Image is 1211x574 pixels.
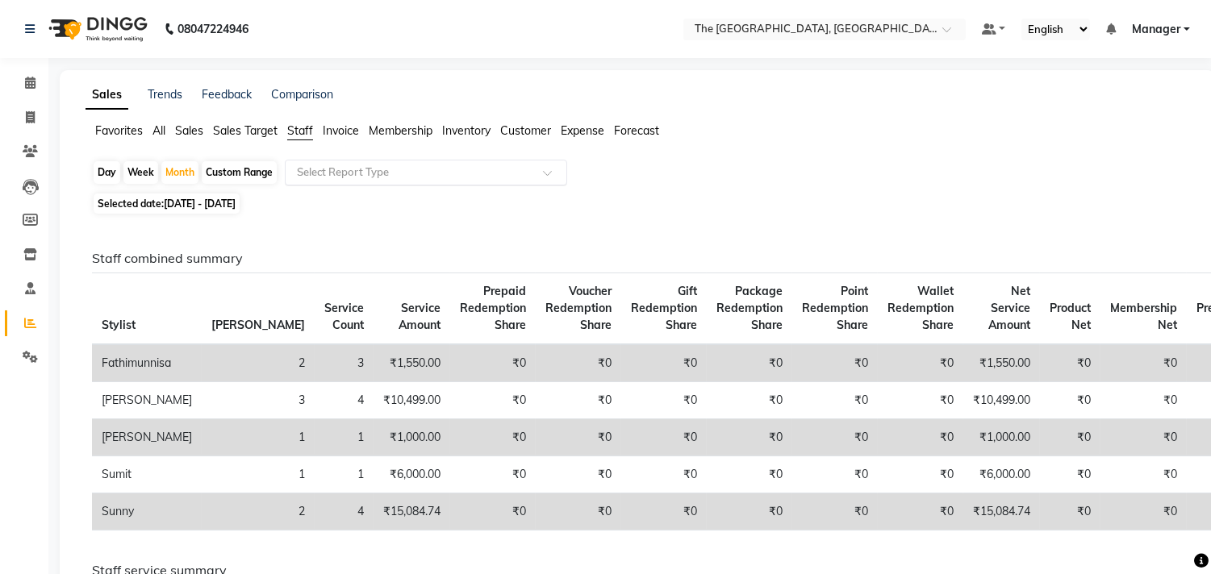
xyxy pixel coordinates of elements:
[92,456,202,493] td: Sumit
[707,456,792,493] td: ₹0
[963,493,1040,530] td: ₹15,084.74
[707,344,792,382] td: ₹0
[148,87,182,102] a: Trends
[963,344,1040,382] td: ₹1,550.00
[536,419,621,456] td: ₹0
[1100,344,1187,382] td: ₹0
[202,382,315,419] td: 3
[963,456,1040,493] td: ₹6,000.00
[92,419,202,456] td: [PERSON_NAME]
[86,81,128,110] a: Sales
[988,284,1030,332] span: Net Service Amount
[792,382,878,419] td: ₹0
[374,493,450,530] td: ₹15,084.74
[315,344,374,382] td: 3
[442,123,491,138] span: Inventory
[399,301,441,332] span: Service Amount
[315,419,374,456] td: 1
[792,456,878,493] td: ₹0
[1132,21,1180,38] span: Manager
[450,456,536,493] td: ₹0
[123,161,158,184] div: Week
[92,382,202,419] td: [PERSON_NAME]
[1100,382,1187,419] td: ₹0
[374,382,450,419] td: ₹10,499.00
[621,344,707,382] td: ₹0
[102,318,136,332] span: Stylist
[211,318,305,332] span: [PERSON_NAME]
[802,284,868,332] span: Point Redemption Share
[878,382,963,419] td: ₹0
[621,493,707,530] td: ₹0
[202,419,315,456] td: 1
[450,382,536,419] td: ₹0
[213,123,278,138] span: Sales Target
[1050,301,1091,332] span: Product Net
[374,419,450,456] td: ₹1,000.00
[460,284,526,332] span: Prepaid Redemption Share
[315,382,374,419] td: 4
[1040,382,1100,419] td: ₹0
[164,198,236,210] span: [DATE] - [DATE]
[545,284,612,332] span: Voucher Redemption Share
[707,419,792,456] td: ₹0
[202,344,315,382] td: 2
[621,456,707,493] td: ₹0
[374,456,450,493] td: ₹6,000.00
[324,301,364,332] span: Service Count
[707,382,792,419] td: ₹0
[202,493,315,530] td: 2
[92,251,1176,266] h6: Staff combined summary
[878,456,963,493] td: ₹0
[963,382,1040,419] td: ₹10,499.00
[878,419,963,456] td: ₹0
[621,419,707,456] td: ₹0
[287,123,313,138] span: Staff
[887,284,954,332] span: Wallet Redemption Share
[450,493,536,530] td: ₹0
[1100,419,1187,456] td: ₹0
[202,87,252,102] a: Feedback
[41,6,152,52] img: logo
[450,344,536,382] td: ₹0
[177,6,248,52] b: 08047224946
[315,456,374,493] td: 1
[271,87,333,102] a: Comparison
[631,284,697,332] span: Gift Redemption Share
[323,123,359,138] span: Invoice
[152,123,165,138] span: All
[94,193,240,214] span: Selected date:
[1040,419,1100,456] td: ₹0
[792,419,878,456] td: ₹0
[374,344,450,382] td: ₹1,550.00
[500,123,551,138] span: Customer
[92,344,202,382] td: Fathimunnisa
[536,493,621,530] td: ₹0
[792,344,878,382] td: ₹0
[963,419,1040,456] td: ₹1,000.00
[450,419,536,456] td: ₹0
[707,493,792,530] td: ₹0
[175,123,203,138] span: Sales
[315,493,374,530] td: 4
[1100,456,1187,493] td: ₹0
[536,382,621,419] td: ₹0
[716,284,783,332] span: Package Redemption Share
[202,456,315,493] td: 1
[614,123,659,138] span: Forecast
[1040,493,1100,530] td: ₹0
[95,123,143,138] span: Favorites
[878,344,963,382] td: ₹0
[621,382,707,419] td: ₹0
[1110,301,1177,332] span: Membership Net
[92,493,202,530] td: Sunny
[1100,493,1187,530] td: ₹0
[94,161,120,184] div: Day
[1040,344,1100,382] td: ₹0
[1040,456,1100,493] td: ₹0
[792,493,878,530] td: ₹0
[369,123,432,138] span: Membership
[161,161,198,184] div: Month
[561,123,604,138] span: Expense
[202,161,277,184] div: Custom Range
